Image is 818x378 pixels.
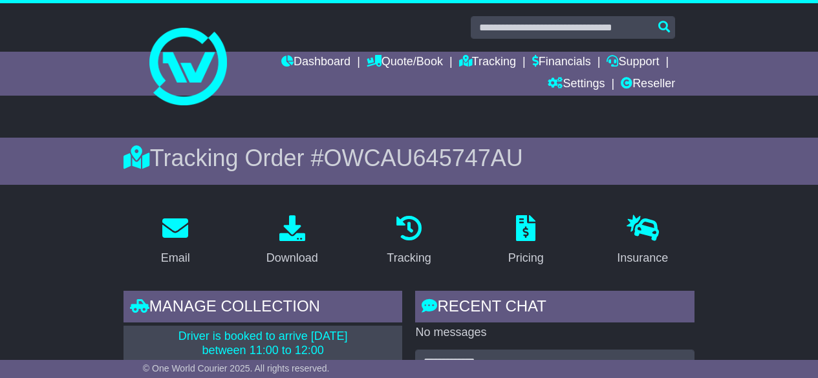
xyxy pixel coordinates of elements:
div: Email [161,249,190,267]
div: Tracking [387,249,431,267]
div: Download [266,249,318,267]
a: Settings [548,74,605,96]
a: Email [153,211,199,271]
a: Tracking [378,211,439,271]
p: Driver is booked to arrive [DATE] between 11:00 to 12:00 [131,330,395,357]
span: © One World Courier 2025. All rights reserved. [143,363,330,373]
a: Download [258,211,327,271]
div: Pricing [508,249,544,267]
span: OWCAU645747AU [324,145,523,171]
div: Insurance [617,249,668,267]
a: Pricing [500,211,552,271]
a: Insurance [608,211,676,271]
a: Dashboard [281,52,350,74]
div: Tracking Order # [124,144,694,172]
div: RECENT CHAT [415,291,694,326]
a: Quote/Book [367,52,443,74]
a: Financials [532,52,591,74]
a: Tracking [459,52,516,74]
div: Manage collection [124,291,403,326]
p: No messages [415,326,694,340]
a: Support [607,52,659,74]
a: Reseller [621,74,675,96]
